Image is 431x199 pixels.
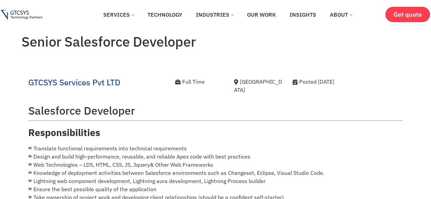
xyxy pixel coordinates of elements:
strong: Responsibilities [28,126,100,139]
li: Lightning web component development, Lightning aura development, Lightning Process builder [28,177,403,185]
li: Translate functional requirements into technical requirements [28,144,403,152]
a: Get quote [385,7,430,22]
div: Full Time [175,78,224,86]
div: Posted [DATE] [293,78,371,86]
h2: Salesforce Developer [28,104,403,117]
li: Ensure the best possible quality of the application [28,185,403,193]
a: About [325,7,357,22]
li: Knowledge of deployment activities between Salesforce environments such as Changeset, Eclipse, Vi... [28,169,403,177]
a: Our Work [242,7,281,22]
li: Design and build high-performance, reusable, and reliable Apex code with best practices [28,152,403,161]
h1: Senior Salesforce Developer [21,33,410,50]
a: GTCSYS Services Pvt LTD [28,77,120,88]
li: Web Technologies – LDS, HTML, CSS, JS, Jquery& Other Web Frameworks [28,161,403,169]
img: Gtcsys logo [1,10,42,20]
a: Industries [191,7,238,22]
a: Technology [142,7,187,22]
a: Services [98,7,139,22]
span: Get quote [394,11,422,18]
div: [GEOGRAPHIC_DATA] [234,78,283,94]
a: Insights [284,7,321,22]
